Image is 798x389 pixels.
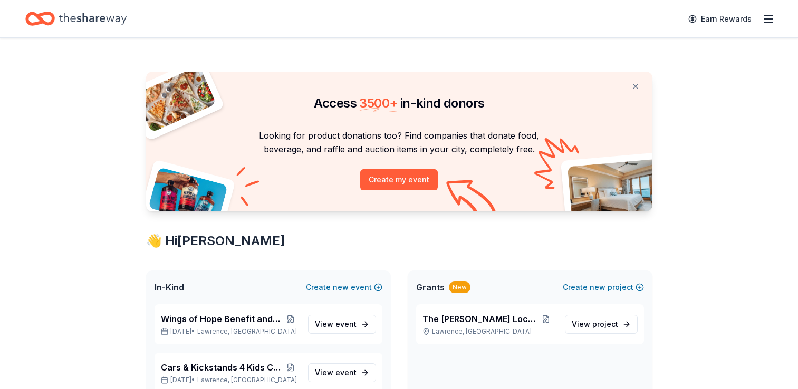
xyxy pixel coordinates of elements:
p: [DATE] • [161,376,300,384]
span: In-Kind [155,281,184,294]
div: New [449,281,470,293]
a: Home [25,6,127,31]
span: project [592,319,618,328]
button: Createnewproject [563,281,644,294]
span: new [333,281,349,294]
span: View [315,318,357,330]
button: Createnewevent [306,281,382,294]
span: Grants [416,281,445,294]
span: Lawrence, [GEOGRAPHIC_DATA] [197,327,297,336]
span: Access in-kind donors [314,95,485,111]
span: event [335,368,357,377]
span: new [590,281,605,294]
button: Create my event [360,169,438,190]
a: Earn Rewards [682,9,758,28]
a: View event [308,363,376,382]
span: 3500 + [359,95,397,111]
a: View event [308,315,376,334]
div: 👋 Hi [PERSON_NAME] [146,232,652,249]
img: Pizza [134,65,216,133]
span: The [PERSON_NAME] Locker [422,313,536,325]
img: Curvy arrow [446,180,499,219]
span: Cars & Kickstands 4 Kids Car Show [161,361,282,374]
p: Looking for product donations too? Find companies that donate food, beverage, and raffle and auct... [159,129,640,157]
span: Wings of Hope Benefit and Auction [161,313,282,325]
a: View project [565,315,638,334]
span: Lawrence, [GEOGRAPHIC_DATA] [197,376,297,384]
p: [DATE] • [161,327,300,336]
span: event [335,319,357,328]
span: View [315,366,357,379]
span: View [572,318,618,330]
p: Lawrence, [GEOGRAPHIC_DATA] [422,327,556,336]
